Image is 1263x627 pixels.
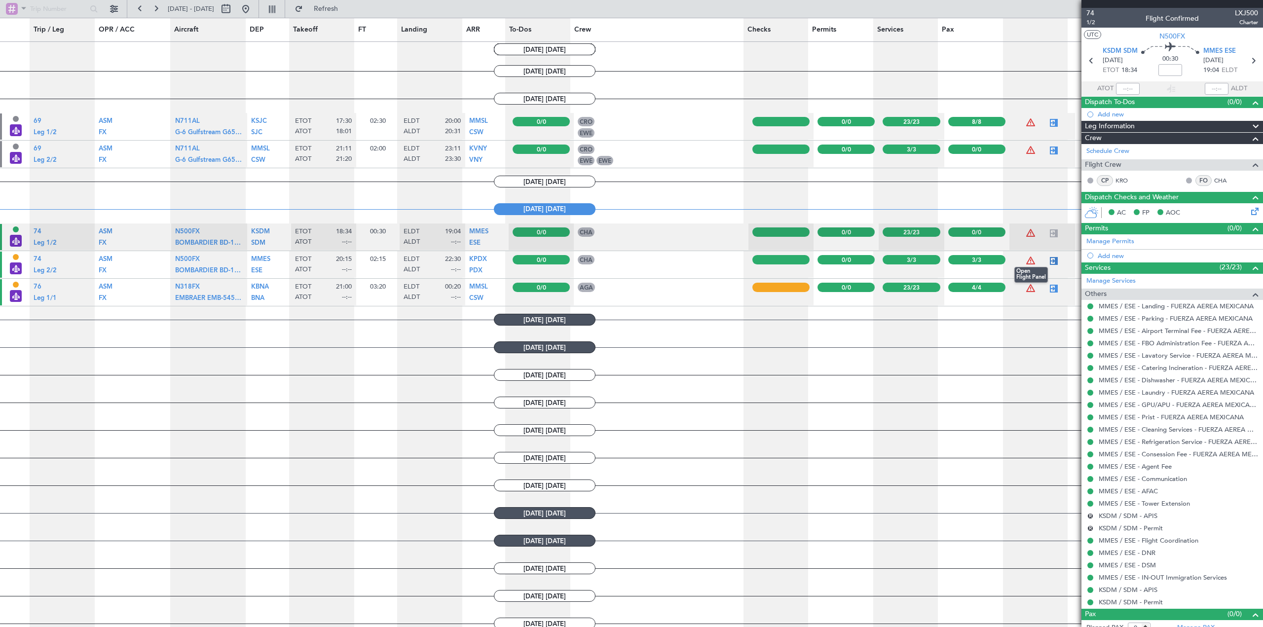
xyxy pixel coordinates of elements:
a: MMES [469,231,488,238]
span: FT [358,25,366,35]
span: Leg 1/1 [34,295,57,301]
span: 02:15 [370,255,386,263]
span: --:-- [451,293,461,302]
span: (23/23) [1220,262,1242,272]
span: --:-- [342,293,352,302]
span: N318FX [175,284,200,290]
span: [DATE] [DATE] [494,341,595,353]
span: ASM [99,146,112,152]
a: SJC [251,132,262,138]
a: ASM [99,287,112,293]
span: (0/0) [1227,223,1242,233]
span: Permits [1085,223,1108,234]
span: --:-- [342,238,352,247]
span: [DATE] [1103,56,1123,66]
span: Dispatch Checks and Weather [1085,192,1179,203]
span: ATOT [295,265,311,274]
span: ELDT [404,255,419,264]
span: ETOT [295,283,311,292]
span: ATOT [295,293,311,302]
a: MMES / ESE - DNR [1099,549,1155,557]
span: ALDT [404,293,420,302]
span: Leg Information [1085,121,1135,132]
a: MMES / ESE - IN-OUT Immigration Services [1099,573,1227,582]
a: 74 [34,259,41,265]
span: KSJC [251,118,267,124]
span: 19:04 [445,227,461,236]
span: ASM [99,228,112,235]
a: MMES / ESE - Lavatory Service - FUERZA AEREA MEXICANA [1099,351,1258,360]
span: EMBRAER EMB-545 Praetor 500 [175,295,273,301]
a: Leg 1/2 [34,242,57,249]
span: FX [99,295,107,301]
span: Services [1085,262,1111,274]
a: G-6 Gulfstream G650ER [175,159,243,166]
span: 20:15 [336,255,352,264]
span: 19:04 [1203,66,1219,75]
span: 69 [34,118,41,124]
span: 23:30 [445,155,461,164]
span: BNA [251,295,264,301]
span: Trip / Leg [34,25,64,35]
a: MMES / ESE - Flight Coordination [1099,536,1198,545]
a: ASM [99,148,112,155]
span: KPDX [469,256,487,262]
span: BOMBARDIER BD-100 Challenger 3500 [175,267,293,274]
span: [DATE] [DATE] [494,590,595,602]
span: ELDT [404,283,419,292]
span: CSW [251,157,265,163]
span: FX [99,129,107,136]
span: [DATE] [DATE] [494,176,595,187]
div: CP [1097,175,1113,186]
span: ALDT [404,238,420,247]
a: CSW [251,159,265,166]
a: Leg 2/2 [34,270,57,276]
a: Schedule Crew [1086,147,1129,156]
span: 20:31 [445,127,461,136]
span: ATOT [295,238,311,247]
a: PDX [469,270,483,276]
a: KSDM / SDM - APIS [1099,586,1157,594]
span: Takeoff [293,25,318,35]
a: KSDM / SDM - Permit [1099,524,1163,532]
span: Dispatch To-Dos [1085,97,1135,108]
span: ELDT [1222,66,1237,75]
span: 00:20 [445,283,461,292]
div: Flight Confirmed [1146,13,1199,24]
button: R [1087,513,1093,519]
span: [DATE] [DATE] [494,535,595,547]
span: [DATE] [DATE] [494,452,595,464]
span: ETOT [295,145,311,153]
a: FX [99,242,107,249]
a: CHA [1214,176,1236,185]
a: MMES / ESE - Cleaning Services - FUERZA AEREA MEXICANA [1099,425,1258,434]
span: [DATE] [DATE] [494,93,595,105]
a: FX [99,132,107,138]
a: 69 [34,121,41,127]
span: 74 [1086,8,1095,18]
span: G-6 Gulfstream G650ER [175,129,247,136]
span: [DATE] [DATE] [494,65,595,77]
a: FX [99,297,107,304]
a: VNY [469,159,483,166]
span: DEP [250,25,264,35]
span: [DATE] [DATE] [494,479,595,491]
span: KBNA [251,284,269,290]
span: SDM [251,240,265,246]
button: Refresh [290,1,349,17]
span: --:-- [451,238,461,247]
span: AOC [1166,208,1180,218]
span: ELDT [404,145,419,153]
span: MMES ESE [1203,46,1236,56]
span: ATOT [1097,84,1114,94]
span: 21:20 [336,155,352,164]
span: MMSL [251,146,270,152]
a: MMES / ESE - Prist - FUERZA AEREA MEXICANA [1099,413,1244,421]
span: ELDT [404,117,419,126]
span: 18:34 [336,227,352,236]
a: 74 [34,231,41,238]
span: [DATE] [DATE] [494,507,595,519]
span: ELDT [404,227,419,236]
a: ESE [251,270,262,276]
a: ASM [99,231,112,238]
